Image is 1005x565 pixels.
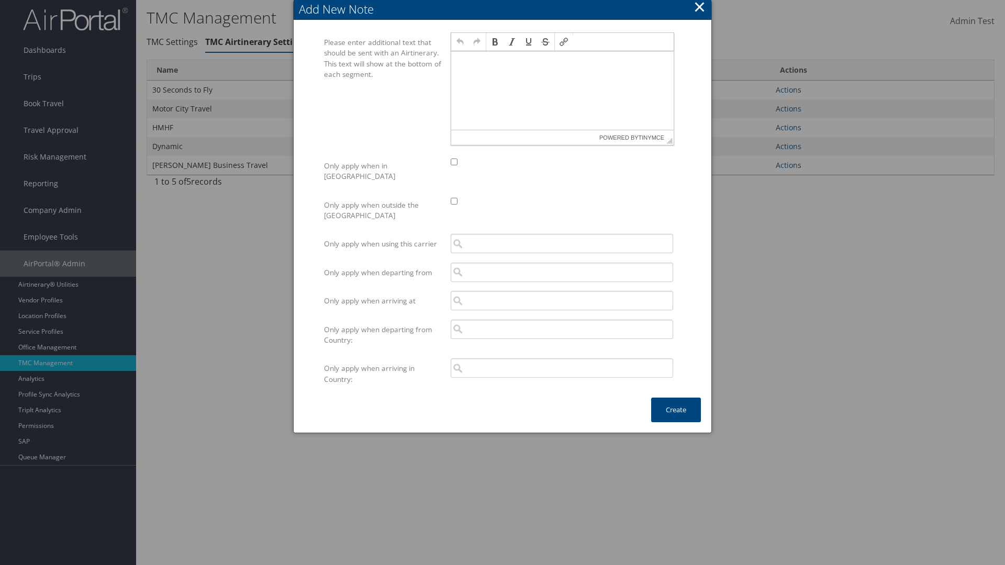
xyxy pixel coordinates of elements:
label: Only apply when in [GEOGRAPHIC_DATA] [324,156,443,187]
label: Only apply when departing from [324,263,443,282]
a: tinymce [639,134,665,141]
label: Only apply when outside the [GEOGRAPHIC_DATA] [324,195,443,226]
div: Strikethrough [538,34,553,50]
div: Bold [487,34,503,50]
div: Underline [521,34,537,50]
div: Undo [452,34,468,50]
div: Insert/edit link [556,34,572,50]
label: Please enter additional text that should be sent with an Airtinerary. This text will show at the ... [324,32,443,85]
label: Only apply when arriving at [324,291,443,311]
iframe: Rich Text Area. Press ALT-F9 for menu. Press ALT-F10 for toolbar. Press ALT-0 for help [451,51,674,130]
span: Powered by [599,130,664,145]
div: Italic [504,34,520,50]
label: Only apply when departing from Country: [324,320,443,351]
label: Only apply when using this carrier [324,234,443,254]
div: Redo [469,34,485,50]
button: Create [651,398,701,422]
label: Only apply when arriving in Country: [324,358,443,389]
div: Add New Note [299,1,711,17]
